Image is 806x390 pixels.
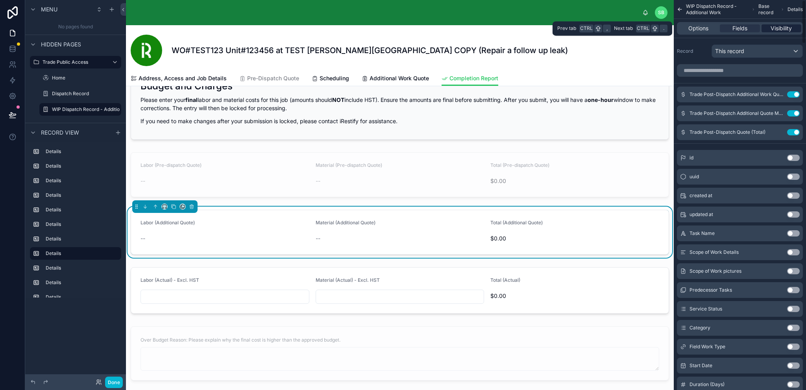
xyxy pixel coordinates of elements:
[690,268,741,274] span: Scope of Work pictures
[41,41,81,48] span: Hidden pages
[140,220,195,225] span: Labor (Additional Quote)
[140,235,145,242] span: --
[131,71,227,87] a: Address, Access and Job Details
[690,344,725,350] span: Field Work Type
[52,91,120,97] label: Dispatch Record
[490,235,659,242] span: $0.00
[677,48,708,54] label: Record
[758,3,778,16] span: Base record
[712,44,803,58] button: This record
[46,294,118,300] label: Details
[139,11,642,14] div: scrollable content
[690,110,784,116] span: Trade Post-Dispatch Additional Quote Material
[39,103,121,116] a: WIP Dispatch Record - Additional Work
[30,56,121,68] a: Trade Public Access
[46,207,118,213] label: Details
[46,192,118,198] label: Details
[316,235,320,242] span: --
[690,91,784,98] span: Trade Post-Dispatch Additional Work Quote Labor
[39,72,121,84] a: Home
[690,192,712,199] span: created at
[239,71,299,87] a: Pre-Dispatch Quote
[604,25,610,31] span: ,
[320,74,349,82] span: Scheduling
[139,74,227,82] span: Address, Access and Job Details
[688,24,708,32] span: Options
[41,6,57,13] span: Menu
[788,6,803,13] span: Details
[690,249,739,255] span: Scope of Work Details
[690,325,710,331] span: Category
[39,87,121,100] a: Dispatch Record
[362,71,429,87] a: Additional Work Quote
[247,74,299,82] span: Pre-Dispatch Quote
[172,45,568,56] h1: WO#TEST123 Unit#123456 at TEST [PERSON_NAME][GEOGRAPHIC_DATA] COPY (Repair a follow up leak)
[690,155,693,161] span: id
[46,236,118,242] label: Details
[771,24,792,32] span: Visibility
[690,306,722,312] span: Service Status
[690,362,712,369] span: Start Date
[690,230,715,237] span: Task Name
[46,250,115,257] label: Details
[312,71,349,87] a: Scheduling
[25,19,126,35] div: No pages found
[579,24,593,32] span: Ctrl
[715,47,744,55] span: This record
[690,287,732,293] span: Predecessor Tasks
[46,265,118,271] label: Details
[490,220,543,225] span: Total (Additional Quote)
[105,377,123,388] button: Done
[46,279,118,286] label: Details
[46,163,118,169] label: Details
[43,59,105,65] label: Trade Public Access
[658,9,664,16] span: SB
[614,25,633,31] span: Next tab
[316,220,375,225] span: Material (Additional Quote)
[557,25,576,31] span: Prev tab
[52,75,120,81] label: Home
[46,221,118,227] label: Details
[732,24,747,32] span: Fields
[52,106,139,113] label: WIP Dispatch Record - Additional Work
[690,129,765,135] span: Trade Post-Dispatch Quote (Total)
[442,71,498,86] a: Completion Report
[636,24,650,32] span: Ctrl
[690,211,713,218] span: updated at
[41,129,79,137] span: Record view
[46,148,118,155] label: Details
[46,177,118,184] label: Details
[660,25,667,31] span: .
[449,74,498,82] span: Completion Report
[690,174,699,180] span: uuid
[370,74,429,82] span: Additional Work Quote
[686,3,749,16] span: WIP Dispatch Record - Additional Work
[25,142,126,298] div: scrollable content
